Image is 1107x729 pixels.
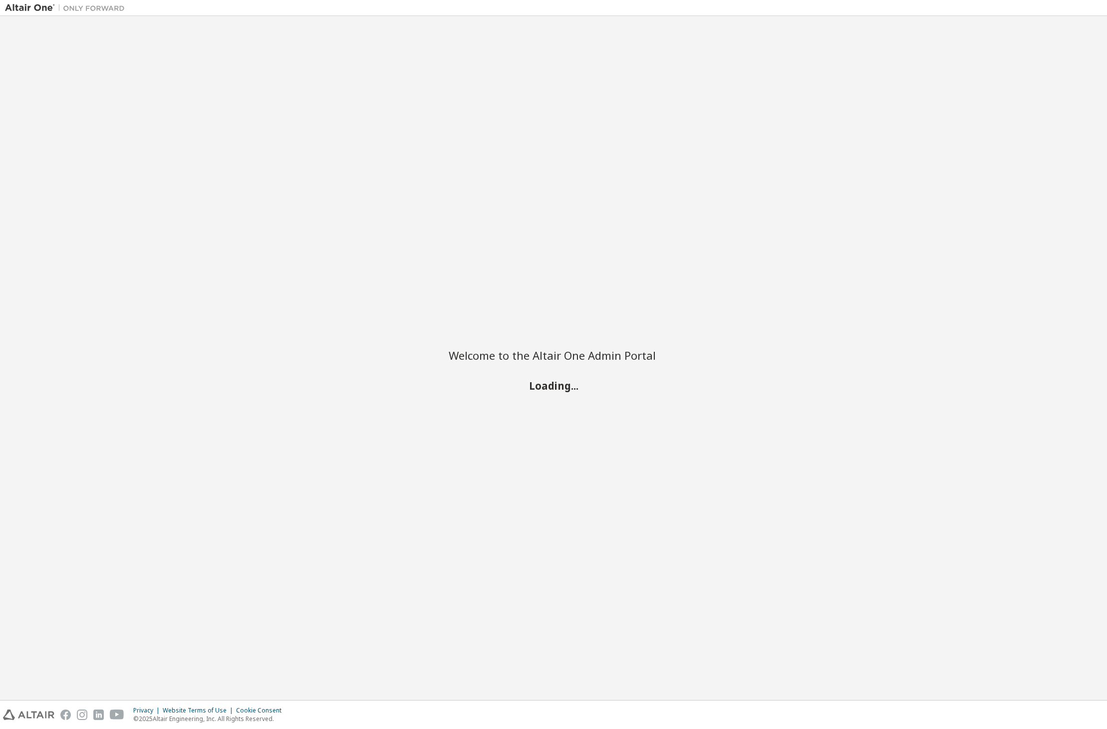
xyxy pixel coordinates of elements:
[3,710,54,720] img: altair_logo.svg
[60,710,71,720] img: facebook.svg
[133,715,287,723] p: © 2025 Altair Engineering, Inc. All Rights Reserved.
[77,710,87,720] img: instagram.svg
[449,379,658,392] h2: Loading...
[93,710,104,720] img: linkedin.svg
[110,710,124,720] img: youtube.svg
[133,707,163,715] div: Privacy
[236,707,287,715] div: Cookie Consent
[163,707,236,715] div: Website Terms of Use
[449,348,658,362] h2: Welcome to the Altair One Admin Portal
[5,3,130,13] img: Altair One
